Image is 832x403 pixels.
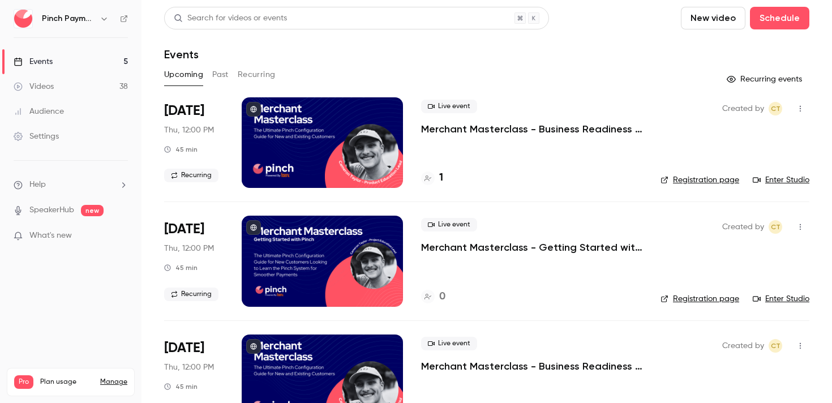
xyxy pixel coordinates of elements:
[164,145,198,154] div: 45 min
[164,216,224,306] div: Sep 18 Thu, 12:00 PM (Australia/Brisbane)
[164,102,204,120] span: [DATE]
[14,131,59,142] div: Settings
[164,339,204,357] span: [DATE]
[81,205,104,216] span: new
[164,48,199,61] h1: Events
[661,293,739,305] a: Registration page
[164,382,198,391] div: 45 min
[421,100,477,113] span: Live event
[681,7,745,29] button: New video
[771,220,780,234] span: CT
[421,241,642,254] a: Merchant Masterclass - Getting Started with Pinch
[769,220,782,234] span: Cameron Taylor
[42,13,95,24] h6: Pinch Payments
[100,378,127,387] a: Manage
[164,362,214,373] span: Thu, 12:00 PM
[40,378,93,387] span: Plan usage
[174,12,287,24] div: Search for videos or events
[164,243,214,254] span: Thu, 12:00 PM
[14,106,64,117] div: Audience
[14,81,54,92] div: Videos
[164,220,204,238] span: [DATE]
[29,179,46,191] span: Help
[164,97,224,188] div: Sep 4 Thu, 12:00 PM (Australia/Brisbane)
[164,125,214,136] span: Thu, 12:00 PM
[722,70,809,88] button: Recurring events
[421,218,477,231] span: Live event
[769,102,782,115] span: Cameron Taylor
[722,220,764,234] span: Created by
[29,204,74,216] a: SpeakerHub
[722,102,764,115] span: Created by
[439,289,445,305] h4: 0
[212,66,229,84] button: Past
[769,339,782,353] span: Cameron Taylor
[722,339,764,353] span: Created by
[14,10,32,28] img: Pinch Payments
[661,174,739,186] a: Registration page
[753,174,809,186] a: Enter Studio
[439,170,443,186] h4: 1
[164,169,218,182] span: Recurring
[421,122,642,136] a: Merchant Masterclass - Business Readiness Edition
[771,339,780,353] span: CT
[771,102,780,115] span: CT
[14,179,128,191] li: help-dropdown-opener
[164,288,218,301] span: Recurring
[114,231,128,241] iframe: Noticeable Trigger
[164,66,203,84] button: Upcoming
[750,7,809,29] button: Schedule
[421,337,477,350] span: Live event
[29,230,72,242] span: What's new
[421,289,445,305] a: 0
[421,170,443,186] a: 1
[238,66,276,84] button: Recurring
[164,263,198,272] div: 45 min
[14,56,53,67] div: Events
[14,375,33,389] span: Pro
[753,293,809,305] a: Enter Studio
[421,359,642,373] a: Merchant Masterclass - Business Readiness Edition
